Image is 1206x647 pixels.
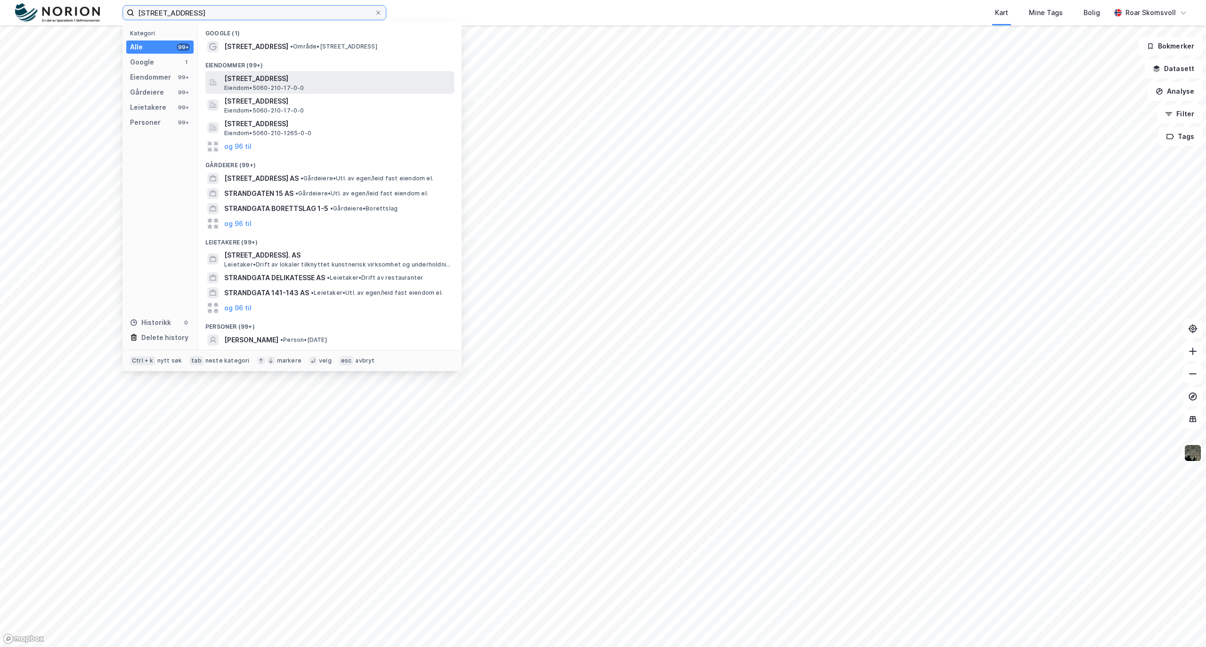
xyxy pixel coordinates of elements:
div: Ctrl + k [130,356,155,365]
div: Eiendommer [130,72,171,83]
div: Gårdeiere (99+) [198,154,462,171]
div: Google (1) [198,22,462,39]
div: 99+ [177,119,190,126]
div: Alle [130,41,143,53]
img: 9k= [1184,444,1202,462]
div: 99+ [177,73,190,81]
div: nytt søk [157,357,182,364]
span: Leietaker • Drift av restauranter [327,274,423,282]
button: Tags [1158,127,1202,146]
span: [STREET_ADDRESS] [224,96,450,107]
button: og 96 til [224,302,252,314]
div: 99+ [177,104,190,111]
div: Google [130,57,154,68]
a: Mapbox homepage [3,633,44,644]
div: Gårdeiere [130,87,164,98]
span: • [327,274,330,281]
button: Bokmerker [1139,37,1202,56]
div: 99+ [177,43,190,51]
div: Kart [995,7,1008,18]
span: • [280,336,283,343]
span: [STREET_ADDRESS] [224,73,450,84]
span: Område • [STREET_ADDRESS] [290,43,377,50]
div: markere [277,357,301,364]
div: 0 [182,319,190,326]
div: velg [319,357,332,364]
span: STRANDGATA BORETTSLAG 1-5 [224,203,328,214]
span: STRANDGATA 141-143 AS [224,287,309,299]
div: Kategori [130,30,194,37]
span: [STREET_ADDRESS]. AS [224,250,450,261]
span: [STREET_ADDRESS] [224,118,450,129]
div: Mine Tags [1029,7,1063,18]
button: Datasett [1145,59,1202,78]
span: Eiendom • 5060-210-17-0-0 [224,107,304,114]
button: og 96 til [224,141,252,152]
span: • [330,205,333,212]
div: 1 [182,58,190,66]
span: • [295,190,298,197]
span: Gårdeiere • Utl. av egen/leid fast eiendom el. [301,175,433,182]
div: Delete history [141,332,188,343]
span: Leietaker • Drift av lokaler tilknyttet kunstnerisk virksomhet og underholdningsvirksomhet [224,261,452,268]
span: Gårdeiere • Utl. av egen/leid fast eiendom el. [295,190,428,197]
iframe: Chat Widget [1159,602,1206,647]
span: Leietaker • Utl. av egen/leid fast eiendom el. [311,289,443,297]
span: STRANDGATA DELIKATESSE AS [224,272,325,283]
div: Personer [130,117,161,128]
div: esc [339,356,354,365]
div: Personer (99+) [198,315,462,332]
input: Søk på adresse, matrikkel, gårdeiere, leietakere eller personer [134,6,375,20]
div: Eiendommer (99+) [198,54,462,71]
span: Eiendom • 5060-210-17-0-0 [224,84,304,92]
button: Filter [1157,105,1202,123]
span: STRANDGATEN 15 AS [224,188,293,199]
span: Eiendom • 5060-210-1265-0-0 [224,129,311,137]
div: neste kategori [205,357,250,364]
button: Analyse [1148,82,1202,101]
div: Leietakere (99+) [198,231,462,248]
span: Person • [DATE] [280,336,327,344]
button: og 96 til [224,218,252,229]
div: tab [189,356,204,365]
span: [STREET_ADDRESS] [224,41,288,52]
div: 99+ [177,89,190,96]
span: Gårdeiere • Borettslag [330,205,398,212]
div: Roar Skomsvoll [1125,7,1176,18]
img: norion-logo.80e7a08dc31c2e691866.png [15,3,100,23]
span: [PERSON_NAME] [224,334,278,346]
span: • [301,175,303,182]
div: Historikk [130,317,171,328]
div: avbryt [355,357,375,364]
div: Bolig [1084,7,1100,18]
span: • [311,289,314,296]
span: [STREET_ADDRESS] AS [224,173,299,184]
div: Leietakere [130,102,166,113]
span: • [290,43,293,50]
